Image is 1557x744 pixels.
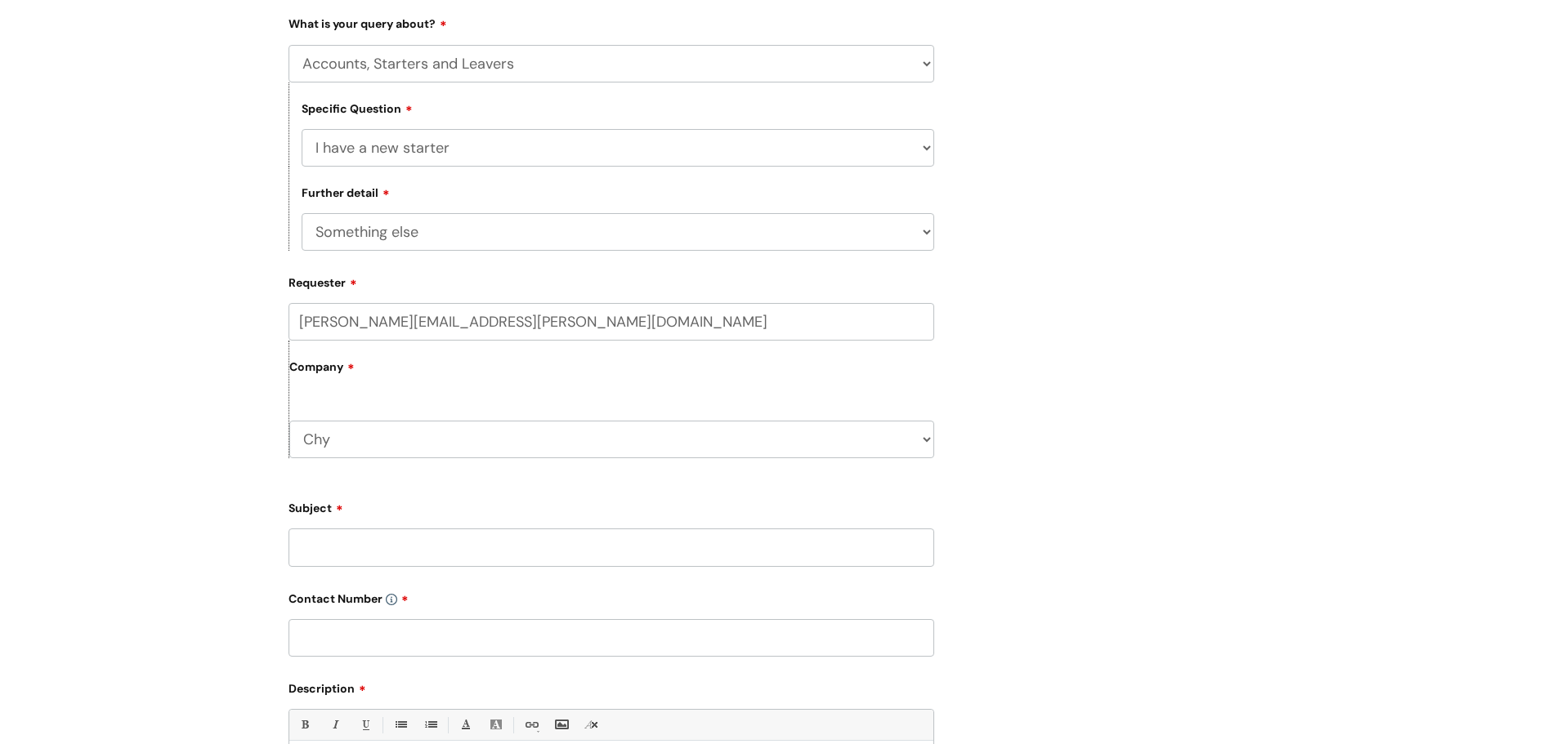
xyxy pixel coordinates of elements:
a: Underline(Ctrl-U) [355,715,375,735]
a: Back Color [485,715,506,735]
input: Email [289,303,934,341]
a: Font Color [455,715,476,735]
label: Description [289,676,934,696]
a: Bold (Ctrl-B) [294,715,315,735]
label: Subject [289,496,934,515]
label: Further detail [302,184,390,200]
label: Contact Number [289,586,934,606]
a: • Unordered List (Ctrl-Shift-7) [390,715,410,735]
label: Company [289,354,934,391]
a: Italic (Ctrl-I) [324,715,345,735]
a: Insert Image... [551,715,571,735]
label: What is your query about? [289,11,934,31]
a: Link [521,715,541,735]
label: Specific Question [302,100,413,116]
a: 1. Ordered List (Ctrl-Shift-8) [420,715,441,735]
a: Remove formatting (Ctrl-\) [581,715,602,735]
img: info-icon.svg [386,594,397,605]
label: Requester [289,270,934,290]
